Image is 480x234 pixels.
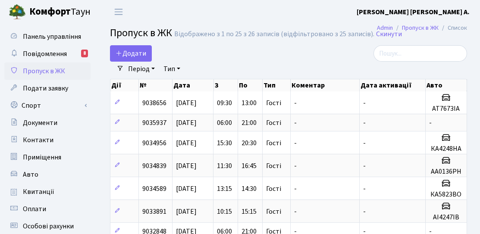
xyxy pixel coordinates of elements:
[4,80,91,97] a: Подати заявку
[242,138,257,148] span: 20:30
[4,28,91,45] a: Панель управління
[363,161,366,171] span: -
[176,161,197,171] span: [DATE]
[142,98,166,108] span: 9038656
[217,184,232,193] span: 13:15
[294,184,297,193] span: -
[23,49,67,59] span: Повідомлення
[23,118,57,128] span: Документи
[23,187,54,197] span: Квитанції
[23,170,38,179] span: Авто
[238,79,263,91] th: По
[429,168,463,176] h5: АА0136РН
[81,50,88,57] div: 8
[214,79,238,91] th: З
[439,23,467,33] li: Список
[142,138,166,148] span: 9034956
[364,19,480,37] nav: breadcrumb
[176,207,197,216] span: [DATE]
[429,190,463,199] h5: КА5823ВО
[242,184,257,193] span: 14:30
[291,79,360,91] th: Коментар
[23,135,53,145] span: Контакти
[242,98,257,108] span: 13:00
[294,138,297,148] span: -
[429,213,463,222] h5: АІ4247ІВ
[142,207,166,216] span: 9033891
[363,98,366,108] span: -
[217,98,232,108] span: 09:30
[266,208,281,215] span: Гості
[174,30,374,38] div: Відображено з 1 по 25 з 26 записів (відфільтровано з 25 записів).
[4,183,91,200] a: Квитанції
[376,30,402,38] a: Скинути
[9,3,26,21] img: logo.png
[294,161,297,171] span: -
[363,118,366,128] span: -
[176,98,197,108] span: [DATE]
[110,79,139,91] th: Дії
[160,62,184,76] a: Тип
[242,161,257,171] span: 16:45
[266,185,281,192] span: Гості
[4,166,91,183] a: Авто
[266,140,281,147] span: Гості
[363,138,366,148] span: -
[4,114,91,131] a: Документи
[4,62,91,80] a: Пропуск в ЖК
[23,66,65,76] span: Пропуск в ЖК
[217,161,232,171] span: 11:30
[110,45,152,62] a: Додати
[139,79,173,91] th: №
[142,118,166,128] span: 9035937
[29,5,91,19] span: Таун
[23,32,81,41] span: Панель управління
[266,162,281,169] span: Гості
[108,5,129,19] button: Переключити навігацію
[142,161,166,171] span: 9034839
[23,204,46,214] span: Оплати
[266,119,281,126] span: Гості
[357,7,470,17] a: [PERSON_NAME] [PERSON_NAME] А.
[294,118,297,128] span: -
[294,98,297,108] span: -
[4,149,91,166] a: Приміщення
[116,49,146,58] span: Додати
[217,118,232,128] span: 06:00
[23,222,74,231] span: Особові рахунки
[242,207,257,216] span: 15:15
[29,5,71,19] b: Комфорт
[429,118,432,128] span: -
[176,138,197,148] span: [DATE]
[373,45,467,62] input: Пошук...
[217,138,232,148] span: 15:30
[110,25,172,41] span: Пропуск в ЖК
[173,79,214,91] th: Дата
[242,118,257,128] span: 21:00
[176,184,197,193] span: [DATE]
[266,100,281,106] span: Гості
[429,145,463,153] h5: КА4248НА
[176,118,197,128] span: [DATE]
[4,200,91,218] a: Оплати
[294,207,297,216] span: -
[360,79,426,91] th: Дата активації
[402,23,439,32] a: Пропуск в ЖК
[217,207,232,216] span: 10:15
[377,23,393,32] a: Admin
[429,105,463,113] h5: AT7673IA
[23,84,68,93] span: Подати заявку
[4,131,91,149] a: Контакти
[125,62,158,76] a: Період
[4,97,91,114] a: Спорт
[426,79,467,91] th: Авто
[23,153,61,162] span: Приміщення
[142,184,166,193] span: 9034589
[363,207,366,216] span: -
[363,184,366,193] span: -
[4,45,91,62] a: Повідомлення8
[263,79,290,91] th: Тип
